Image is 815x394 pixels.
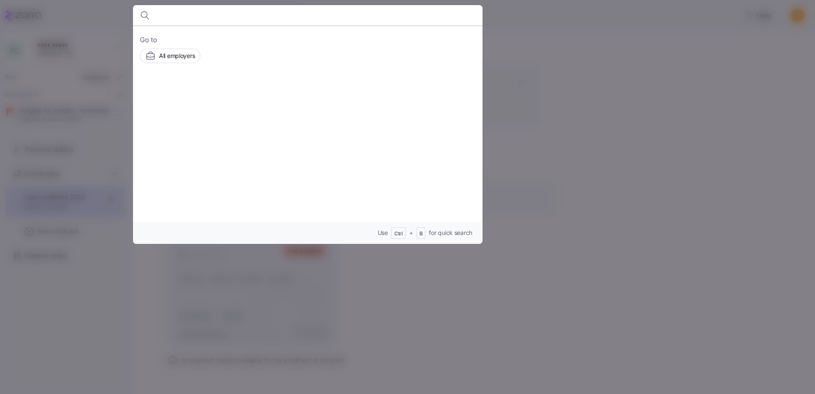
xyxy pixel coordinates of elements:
[429,229,472,237] span: for quick search
[409,229,413,237] span: +
[394,230,403,238] span: Ctrl
[140,35,476,45] span: Go to
[140,49,200,63] button: All employers
[419,230,423,238] span: B
[378,229,388,237] span: Use
[159,52,195,60] span: All employers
